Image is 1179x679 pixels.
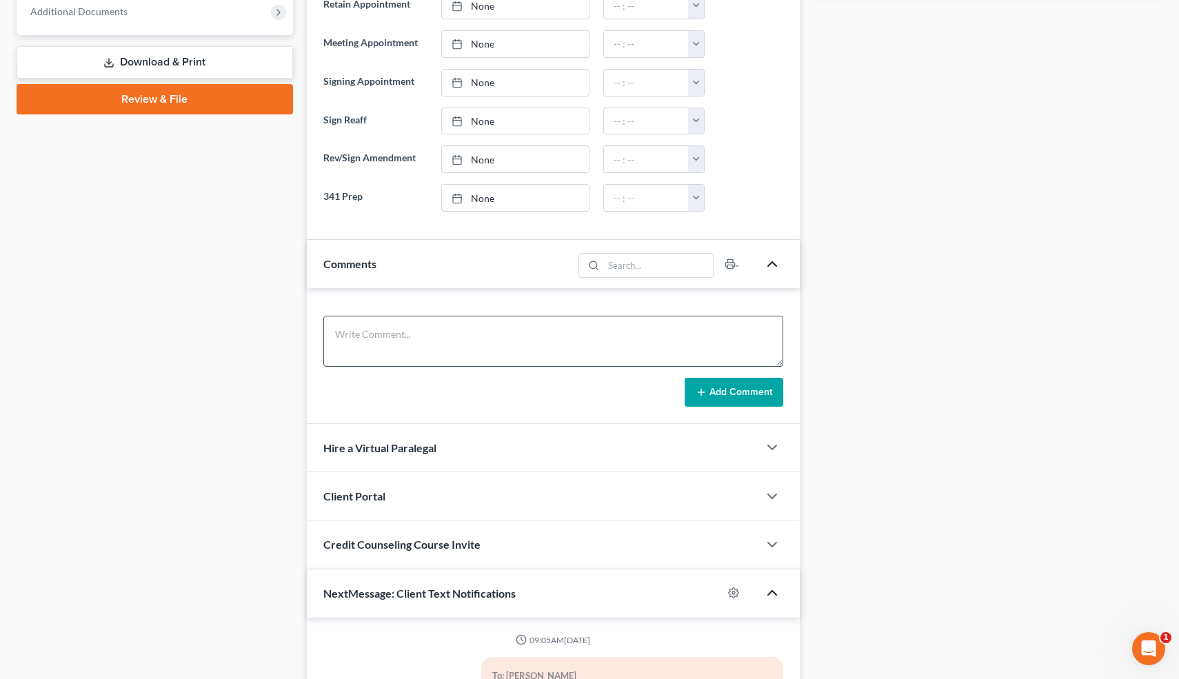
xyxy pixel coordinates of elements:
[316,69,435,97] label: Signing Appointment
[323,257,376,270] span: Comments
[323,634,784,646] div: 09:05AM[DATE]
[604,70,689,96] input: -- : --
[316,108,435,135] label: Sign Reaff
[323,441,436,454] span: Hire a Virtual Paralegal
[442,70,588,96] a: None
[17,46,293,79] a: Download & Print
[442,108,588,134] a: None
[685,378,783,407] button: Add Comment
[17,84,293,114] a: Review & File
[442,185,588,211] a: None
[604,108,689,134] input: -- : --
[442,146,588,172] a: None
[1160,632,1171,643] span: 1
[316,184,435,212] label: 341 Prep
[1132,632,1165,665] iframe: Intercom live chat
[323,489,385,503] span: Client Portal
[323,538,481,551] span: Credit Counseling Course Invite
[604,185,689,211] input: -- : --
[316,30,435,58] label: Meeting Appointment
[604,31,689,57] input: -- : --
[604,254,714,277] input: Search...
[604,146,689,172] input: -- : --
[323,587,516,600] span: NextMessage: Client Text Notifications
[30,6,128,17] span: Additional Documents
[316,145,435,173] label: Rev/Sign Amendment
[442,31,588,57] a: None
